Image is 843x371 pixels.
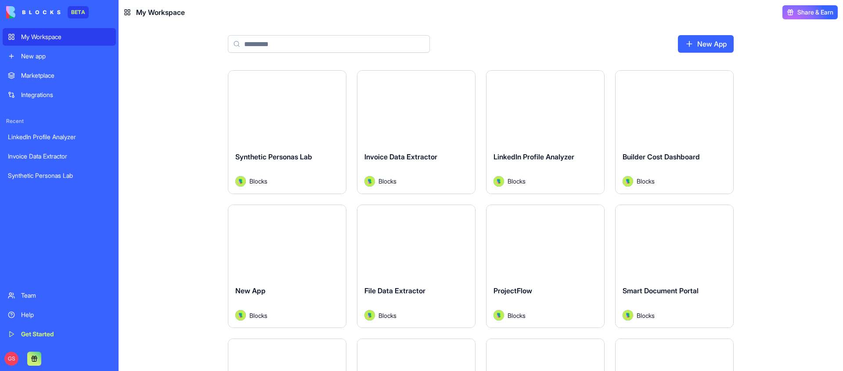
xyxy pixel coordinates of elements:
[364,152,437,161] span: Invoice Data Extractor
[494,286,532,295] span: ProjectFlow
[3,306,116,324] a: Help
[615,70,734,194] a: Builder Cost DashboardAvatarBlocks
[364,310,375,321] img: Avatar
[637,176,655,186] span: Blocks
[615,205,734,328] a: Smart Document PortalAvatarBlocks
[623,152,700,161] span: Builder Cost Dashboard
[8,152,111,161] div: Invoice Data Extractor
[508,176,526,186] span: Blocks
[136,7,185,18] span: My Workspace
[357,70,476,194] a: Invoice Data ExtractorAvatarBlocks
[21,32,111,41] div: My Workspace
[235,176,246,187] img: Avatar
[235,286,266,295] span: New App
[637,311,655,320] span: Blocks
[3,118,116,125] span: Recent
[6,6,61,18] img: logo
[494,152,574,161] span: LinkedIn Profile Analyzer
[623,286,699,295] span: Smart Document Portal
[6,6,89,18] a: BETA
[678,35,734,53] a: New App
[623,176,633,187] img: Avatar
[494,310,504,321] img: Avatar
[228,70,346,194] a: Synthetic Personas LabAvatarBlocks
[3,128,116,146] a: LinkedIn Profile Analyzer
[249,311,267,320] span: Blocks
[21,90,111,99] div: Integrations
[364,286,425,295] span: File Data Extractor
[68,6,89,18] div: BETA
[797,8,833,17] span: Share & Earn
[3,287,116,304] a: Team
[21,71,111,80] div: Marketplace
[508,311,526,320] span: Blocks
[249,176,267,186] span: Blocks
[623,310,633,321] img: Avatar
[3,86,116,104] a: Integrations
[3,325,116,343] a: Get Started
[235,152,312,161] span: Synthetic Personas Lab
[235,310,246,321] img: Avatar
[21,52,111,61] div: New app
[378,311,396,320] span: Blocks
[21,291,111,300] div: Team
[486,205,605,328] a: ProjectFlowAvatarBlocks
[378,176,396,186] span: Blocks
[3,167,116,184] a: Synthetic Personas Lab
[3,67,116,84] a: Marketplace
[3,47,116,65] a: New app
[357,205,476,328] a: File Data ExtractorAvatarBlocks
[21,310,111,319] div: Help
[3,28,116,46] a: My Workspace
[8,133,111,141] div: LinkedIn Profile Analyzer
[21,330,111,339] div: Get Started
[228,205,346,328] a: New AppAvatarBlocks
[364,176,375,187] img: Avatar
[486,70,605,194] a: LinkedIn Profile AnalyzerAvatarBlocks
[494,176,504,187] img: Avatar
[3,148,116,165] a: Invoice Data Extractor
[8,171,111,180] div: Synthetic Personas Lab
[782,5,838,19] button: Share & Earn
[4,352,18,366] span: GS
